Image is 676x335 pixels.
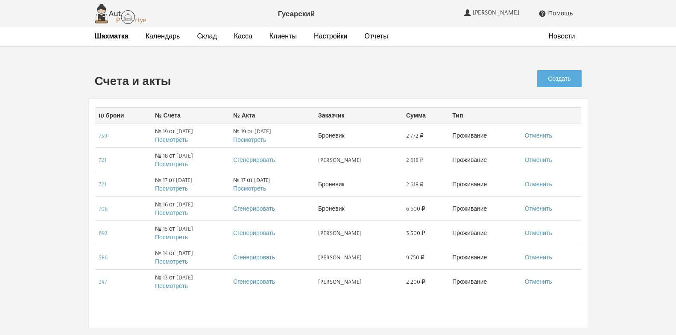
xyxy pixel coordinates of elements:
[315,196,403,220] td: Броневик
[525,205,552,212] a: Отменить
[99,180,106,188] a: 721
[234,32,252,41] a: Касса
[230,172,315,196] td: № 17 от [DATE]
[269,32,297,41] a: Клиенты
[525,180,552,188] a: Отменить
[99,132,107,139] a: 739
[548,9,573,17] span: Помощь
[449,245,521,269] td: Проживание
[233,185,266,192] a: Посмотреть
[233,156,275,164] a: Сгенерировать
[449,269,521,294] td: Проживание
[152,196,230,220] td: № 16 от [DATE]
[315,269,403,294] td: [PERSON_NAME]
[449,196,521,220] td: Проживание
[146,32,180,41] a: Календарь
[364,32,388,41] a: Отчеты
[449,220,521,245] td: Проживание
[406,229,425,237] span: 3 300 ₽
[99,278,107,285] a: 347
[449,107,521,123] th: Тип
[473,9,521,16] span: [PERSON_NAME]
[449,123,521,147] td: Проживание
[152,147,230,172] td: № 18 от [DATE]
[155,282,188,290] a: Посмотреть
[152,269,230,294] td: № 13 от [DATE]
[95,74,457,88] h2: Счета и акты
[152,220,230,245] td: № 15 от [DATE]
[537,70,581,87] a: Создать
[152,172,230,196] td: № 17 от [DATE]
[525,132,552,139] a: Отменить
[99,229,108,237] a: 692
[449,147,521,172] td: Проживание
[525,229,552,237] a: Отменить
[155,209,188,217] a: Посмотреть
[230,123,315,147] td: № 19 от [DATE]
[525,253,552,261] a: Отменить
[525,278,552,285] a: Отменить
[314,32,347,41] a: Настройки
[406,156,424,164] span: 2 618 ₽
[549,32,575,41] a: Новости
[197,32,217,41] a: Склад
[406,204,425,213] span: 6 600 ₽
[233,253,275,261] a: Сгенерировать
[99,156,106,164] a: 721
[155,233,188,241] a: Посмотреть
[315,245,403,269] td: [PERSON_NAME]
[233,278,275,285] a: Сгенерировать
[525,156,552,164] a: Отменить
[315,107,403,123] th: Заказчик
[95,32,129,41] a: Шахматка
[449,172,521,196] td: Проживание
[99,205,108,212] a: 706
[315,123,403,147] td: Броневик
[403,107,449,123] th: Сумма
[233,205,275,212] a: Сгенерировать
[155,258,188,265] a: Посмотреть
[155,160,188,168] a: Посмотреть
[155,136,188,144] a: Посмотреть
[315,172,403,196] td: Броневик
[95,107,152,123] th: ID брони
[230,107,315,123] th: № Акта
[406,131,424,140] span: 2 772 ₽
[406,180,424,188] span: 2 618 ₽
[152,107,230,123] th: № Счета
[406,277,425,286] span: 2 200 ₽
[538,10,546,18] i: 
[406,253,424,262] span: 9 750 ₽
[315,220,403,245] td: [PERSON_NAME]
[152,245,230,269] td: № 14 от [DATE]
[155,185,188,192] a: Посмотреть
[95,32,129,40] strong: Шахматка
[152,123,230,147] td: № 19 от [DATE]
[233,229,275,237] a: Сгенерировать
[315,147,403,172] td: [PERSON_NAME]
[99,253,108,261] a: 586
[233,136,266,144] a: Посмотреть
